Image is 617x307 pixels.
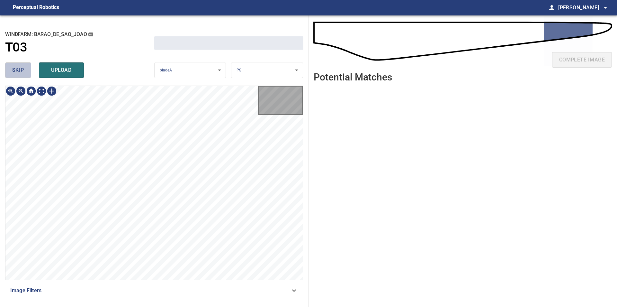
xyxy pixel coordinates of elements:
[558,3,609,12] span: [PERSON_NAME]
[36,86,47,96] img: Toggle full page
[46,66,77,75] span: upload
[10,287,290,294] span: Image Filters
[602,4,609,12] span: arrow_drop_down
[13,3,59,13] figcaption: Perceptual Robotics
[47,86,57,96] img: Toggle selection
[16,86,26,96] img: Zoom out
[548,4,556,12] span: person
[39,62,84,78] button: upload
[231,62,303,79] div: PS
[160,68,172,72] span: bladeA
[5,31,154,38] h2: windfarm: Barao_de_Sao_Joao
[5,86,16,96] img: Zoom in
[556,1,609,14] button: [PERSON_NAME]
[237,68,241,72] span: PS
[5,40,27,55] h1: T03
[12,66,24,75] span: skip
[5,62,31,78] button: skip
[5,40,154,55] a: T03
[314,72,392,82] h2: Potential Matches
[26,86,36,96] img: Go home
[5,283,303,298] div: Image Filters
[155,62,226,79] div: bladeA
[87,31,94,38] button: copy message details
